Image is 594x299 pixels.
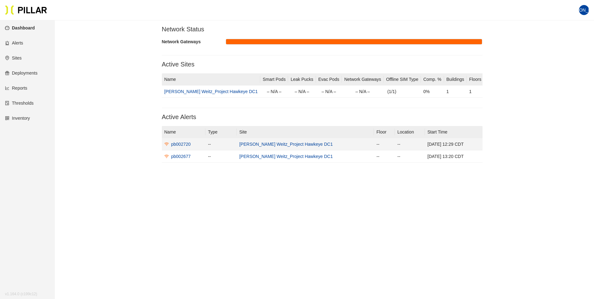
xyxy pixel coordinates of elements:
a: pb002720 [164,141,203,148]
span: [DATE] 13:20 CDT [427,154,464,159]
div: pb002677 [171,153,191,160]
td: -- [374,138,395,150]
th: Site [237,126,374,138]
img: Pillar Technologies [5,5,47,15]
th: Comp. % [421,73,444,86]
span: wifi [164,154,169,159]
th: Evac Pods [316,73,342,86]
h3: Active Alerts [162,113,483,121]
div: – N/A – [344,88,381,95]
a: qrcodeInventory [5,116,30,121]
th: Floors [467,73,484,86]
div: -- [208,153,234,160]
a: environmentSites [5,55,22,60]
a: line-chartReports [5,86,27,91]
td: -- [374,150,395,163]
td: -- [395,138,425,150]
a: alertAlerts [5,40,23,45]
h3: Network Status [162,25,483,33]
th: Name [162,126,206,138]
span: [DATE] 12:29 CDT [427,142,464,147]
div: -- [208,141,234,148]
th: Floor [374,126,395,138]
a: giftDeployments [5,71,38,76]
div: – N/A – [318,88,339,95]
a: [PERSON_NAME] Weitz_Project Hawkeye DC1 [164,89,258,94]
a: exceptionThresholds [5,101,34,106]
h3: Active Sites [162,60,483,68]
td: 1 [444,86,467,98]
span: (1/1) [387,89,396,94]
th: Network Gateways [342,73,383,86]
div: Network Gateways [162,38,226,45]
td: 1 [467,86,484,98]
div: pb002720 [171,141,191,148]
th: Name [162,73,261,86]
a: [PERSON_NAME] Weitz_Project Hawkeye DC1 [239,154,333,159]
a: dashboardDashboard [5,25,35,30]
td: -- [395,150,425,163]
th: Start Time [425,126,482,138]
th: Buildings [444,73,467,86]
span: wifi [164,142,169,146]
div: – N/A – [263,88,286,95]
th: Leak Pucks [288,73,316,86]
th: Location [395,126,425,138]
a: pb002677 [164,153,203,160]
td: 0% [421,86,444,98]
th: Type [205,126,237,138]
th: Offline SIM Type [384,73,421,86]
div: – N/A – [291,88,313,95]
th: Smart Pods [260,73,288,86]
a: [PERSON_NAME] Weitz_Project Hawkeye DC1 [239,142,333,147]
